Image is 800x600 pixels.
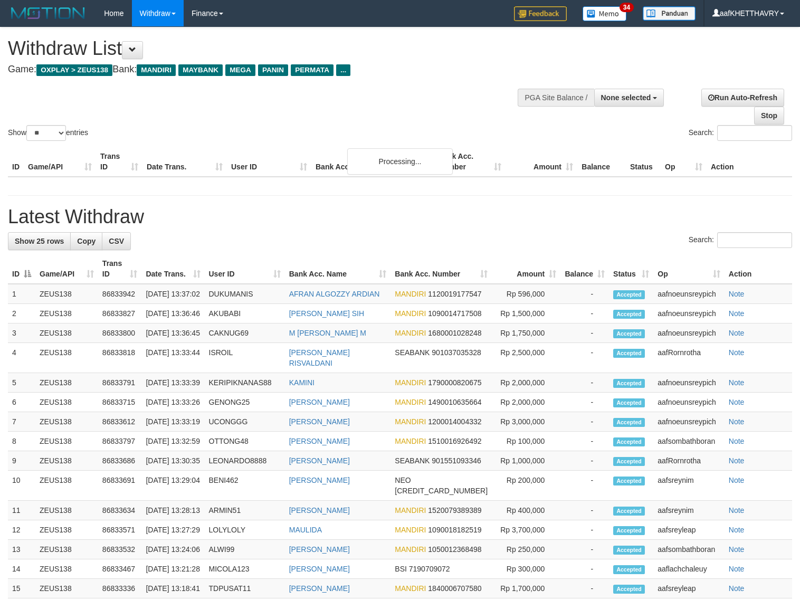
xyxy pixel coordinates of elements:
span: MANDIRI [395,290,426,298]
td: 1 [8,284,35,304]
td: 86833791 [98,373,142,393]
td: 86833467 [98,559,142,579]
td: - [560,451,609,471]
span: Copy 1050012368498 to clipboard [428,545,481,554]
td: ZEUS138 [35,559,98,579]
select: Showentries [26,125,66,141]
a: [PERSON_NAME] SIH [289,309,364,318]
td: 86833942 [98,284,142,304]
span: Accepted [613,585,645,594]
td: ZEUS138 [35,520,98,540]
td: ZEUS138 [35,393,98,412]
td: 86833715 [98,393,142,412]
span: PANIN [258,64,288,76]
td: 86833827 [98,304,142,323]
td: ZEUS138 [35,284,98,304]
span: MANDIRI [395,584,426,593]
span: Copy 1490010635664 to clipboard [428,398,481,406]
span: Accepted [613,418,645,427]
td: ZEUS138 [35,343,98,373]
td: aafsombathboran [653,540,725,559]
td: aafnoeunsreypich [653,304,725,323]
th: ID [8,147,24,177]
td: aafnoeunsreypich [653,393,725,412]
td: 8 [8,432,35,451]
a: Note [729,565,745,573]
img: MOTION_logo.png [8,5,88,21]
span: Copy 1090014717508 to clipboard [428,309,481,318]
a: Show 25 rows [8,232,71,250]
a: Stop [754,107,784,125]
h4: Game: Bank: [8,64,523,75]
td: Rp 1,750,000 [492,323,560,343]
a: [PERSON_NAME] [289,506,350,515]
span: Accepted [613,507,645,516]
td: 86833532 [98,540,142,559]
a: [PERSON_NAME] [289,456,350,465]
td: 12 [8,520,35,540]
td: 86833634 [98,501,142,520]
a: Note [729,526,745,534]
a: [PERSON_NAME] [289,545,350,554]
span: Accepted [613,457,645,466]
label: Search: [689,232,792,248]
td: 14 [8,559,35,579]
span: Copy 1200014004332 to clipboard [428,417,481,426]
input: Search: [717,125,792,141]
th: Amount: activate to sort column ascending [492,254,560,284]
th: Balance: activate to sort column ascending [560,254,609,284]
a: MAULIDA [289,526,322,534]
td: Rp 250,000 [492,540,560,559]
span: Accepted [613,349,645,358]
span: Copy 901551093346 to clipboard [432,456,481,465]
span: MANDIRI [395,417,426,426]
th: Status: activate to sort column ascending [609,254,653,284]
a: Copy [70,232,102,250]
td: aafnoeunsreypich [653,323,725,343]
td: BENI462 [205,471,285,501]
td: Rp 3,700,000 [492,520,560,540]
h1: Latest Withdraw [8,206,792,227]
span: Accepted [613,310,645,319]
span: OXPLAY > ZEUS138 [36,64,112,76]
span: MANDIRI [395,378,426,387]
th: Bank Acc. Name [311,147,434,177]
a: Note [729,329,745,337]
a: [PERSON_NAME] [289,437,350,445]
a: Note [729,476,745,484]
th: User ID: activate to sort column ascending [205,254,285,284]
td: - [560,412,609,432]
td: MICOLA123 [205,559,285,579]
span: Copy 1090018182519 to clipboard [428,526,481,534]
td: - [560,323,609,343]
td: ZEUS138 [35,471,98,501]
a: Note [729,290,745,298]
span: MEGA [225,64,255,76]
span: SEABANK [395,348,430,357]
th: Action [707,147,792,177]
a: Note [729,309,745,318]
a: Note [729,417,745,426]
span: BSI [395,565,407,573]
span: ... [336,64,350,76]
span: Accepted [613,379,645,388]
td: - [560,501,609,520]
label: Show entries [8,125,88,141]
td: Rp 596,000 [492,284,560,304]
td: 86833800 [98,323,142,343]
td: 2 [8,304,35,323]
img: Button%20Memo.svg [583,6,627,21]
td: aafRornrotha [653,451,725,471]
span: Accepted [613,398,645,407]
td: Rp 2,500,000 [492,343,560,373]
td: Rp 200,000 [492,471,560,501]
span: 34 [620,3,634,12]
td: aafsreynim [653,471,725,501]
td: Rp 100,000 [492,432,560,451]
span: NEO [395,476,411,484]
span: Copy 1840006707580 to clipboard [428,584,481,593]
a: Note [729,506,745,515]
td: - [560,579,609,598]
td: aafsreyleap [653,520,725,540]
a: M [PERSON_NAME] M [289,329,366,337]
